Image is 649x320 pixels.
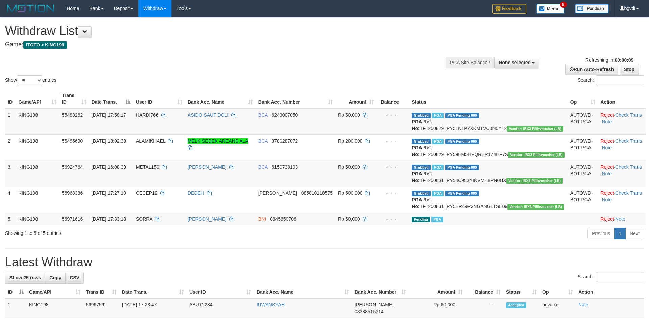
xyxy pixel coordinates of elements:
[257,302,285,307] a: IRWANSYAH
[272,112,298,118] span: Copy 6243007050 to clipboard
[92,112,126,118] span: [DATE] 17:58:17
[409,134,568,161] td: TF_250829_PY59EM5HPQRER174HF7S
[598,213,646,225] td: ·
[409,108,568,135] td: TF_250829_PY51N1P7XKMTVC0N5Y12
[596,272,644,282] input: Search:
[133,89,185,108] th: User ID: activate to sort column ascending
[625,228,644,239] a: Next
[412,197,432,209] b: PGA Ref. No:
[412,113,431,118] span: Grabbed
[409,187,568,213] td: TF_250831_PY5ER49R2NGANGLTSE09
[89,89,133,108] th: Date Trans.: activate to sort column descending
[615,216,625,222] a: Note
[602,145,612,150] a: Note
[335,89,377,108] th: Amount: activate to sort column ascending
[492,4,526,14] img: Feedback.jpg
[62,190,83,196] span: 56968386
[379,216,406,222] div: - - -
[565,64,618,75] a: Run Auto-Refresh
[5,187,16,213] td: 4
[601,164,614,170] a: Reject
[301,190,333,196] span: Copy 085810118575 to clipboard
[494,57,539,68] button: None selected
[5,3,56,14] img: MOTION_logo.png
[119,286,187,298] th: Date Trans.: activate to sort column ascending
[258,138,268,144] span: BCA
[352,286,409,298] th: Bank Acc. Number: activate to sort column ascending
[598,108,646,135] td: · ·
[598,161,646,187] td: · ·
[5,41,426,48] h4: Game:
[409,161,568,187] td: TF_250831_PY54C983YINVMH8PN0HX
[615,190,642,196] a: Check Trans
[5,108,16,135] td: 1
[615,164,642,170] a: Check Trans
[601,112,614,118] a: Reject
[62,138,83,144] span: 55485690
[136,190,158,196] span: CECEP12
[92,164,126,170] span: [DATE] 16:08:39
[26,286,83,298] th: Game/API: activate to sort column ascending
[499,60,531,65] span: None selected
[568,161,598,187] td: AUTOWD-BOT-PGA
[5,89,16,108] th: ID
[539,298,576,318] td: bgvdixe
[5,286,26,298] th: ID: activate to sort column descending
[432,165,444,170] span: Marked by bgvdixe
[615,112,642,118] a: Check Trans
[188,190,204,196] a: DEDEH
[601,138,614,144] a: Reject
[445,165,479,170] span: PGA Pending
[412,191,431,196] span: Grabbed
[187,286,254,298] th: User ID: activate to sort column ascending
[188,216,226,222] a: [PERSON_NAME]
[615,57,633,63] strong: 00:00:09
[506,302,526,308] span: Accepted
[185,89,256,108] th: Bank Acc. Name: activate to sort column ascending
[587,228,615,239] a: Previous
[412,171,432,183] b: PGA Ref. No:
[379,164,406,170] div: - - -
[412,119,432,131] b: PGA Ref. No:
[432,191,444,196] span: Marked by bgvdixe
[62,216,83,222] span: 56971616
[5,227,265,237] div: Showing 1 to 5 of 5 entries
[5,255,644,269] h1: Latest Withdraw
[136,164,159,170] span: METAL150
[412,139,431,144] span: Grabbed
[585,57,633,63] span: Refreshing in:
[272,138,298,144] span: Copy 8780287072 to clipboard
[409,89,568,108] th: Status
[119,298,187,318] td: [DATE] 17:28:47
[187,298,254,318] td: ABUT1234
[575,4,609,13] img: panduan.png
[258,164,268,170] span: BCA
[598,187,646,213] td: · ·
[338,164,360,170] span: Rp 50.000
[9,275,41,280] span: Show 25 rows
[614,228,626,239] a: 1
[188,112,229,118] a: ASIDO SAUT DOLI
[49,275,61,280] span: Copy
[445,139,479,144] span: PGA Pending
[536,4,565,14] img: Button%20Memo.svg
[16,213,59,225] td: KING198
[446,57,494,68] div: PGA Site Balance /
[5,298,26,318] td: 1
[602,197,612,202] a: Note
[258,112,268,118] span: BCA
[506,178,563,184] span: Vendor URL: https://dashboard.q2checkout.com/secure
[615,138,642,144] a: Check Trans
[338,190,362,196] span: Rp 500.000
[338,138,362,144] span: Rp 200.000
[5,213,16,225] td: 5
[62,112,83,118] span: 55483262
[409,298,465,318] td: Rp 60,000
[445,113,479,118] span: PGA Pending
[602,119,612,124] a: Note
[258,216,266,222] span: BNI
[602,171,612,176] a: Note
[256,89,335,108] th: Bank Acc. Number: activate to sort column ascending
[136,216,152,222] span: SORRA
[412,217,430,222] span: Pending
